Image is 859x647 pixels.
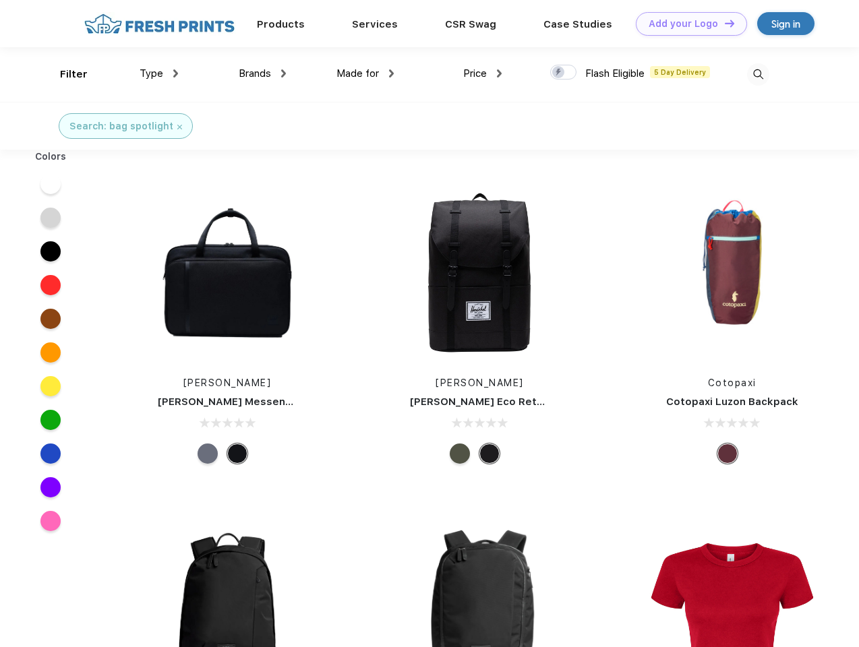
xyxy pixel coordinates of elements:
span: Flash Eligible [585,67,645,80]
img: desktop_search.svg [747,63,769,86]
span: 5 Day Delivery [650,66,710,78]
span: Price [463,67,487,80]
div: Black [479,443,500,464]
img: func=resize&h=266 [138,183,317,363]
img: DT [725,20,734,27]
a: [PERSON_NAME] Eco Retreat 15" Computer Backpack [410,396,686,408]
img: fo%20logo%202.webp [80,12,239,36]
img: dropdown.png [281,69,286,78]
a: [PERSON_NAME] [436,377,524,388]
span: Type [140,67,163,80]
img: dropdown.png [389,69,394,78]
a: [PERSON_NAME] [183,377,272,388]
a: Cotopaxi Luzon Backpack [666,396,798,408]
img: dropdown.png [497,69,502,78]
div: Surprise [717,443,738,464]
div: Sign in [771,16,800,32]
img: dropdown.png [173,69,178,78]
span: Brands [239,67,271,80]
img: filter_cancel.svg [177,125,182,129]
a: Sign in [757,12,814,35]
div: Add your Logo [649,18,718,30]
div: Raven Crosshatch [198,443,218,464]
a: Products [257,18,305,30]
a: [PERSON_NAME] Messenger [158,396,303,408]
a: Cotopaxi [708,377,757,388]
div: Black [227,443,247,464]
span: Made for [336,67,379,80]
img: func=resize&h=266 [643,183,822,363]
div: Filter [60,67,88,82]
img: func=resize&h=266 [390,183,569,363]
div: Search: bag spotlight [69,119,173,133]
div: Colors [25,150,77,164]
div: Forest [450,443,470,464]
